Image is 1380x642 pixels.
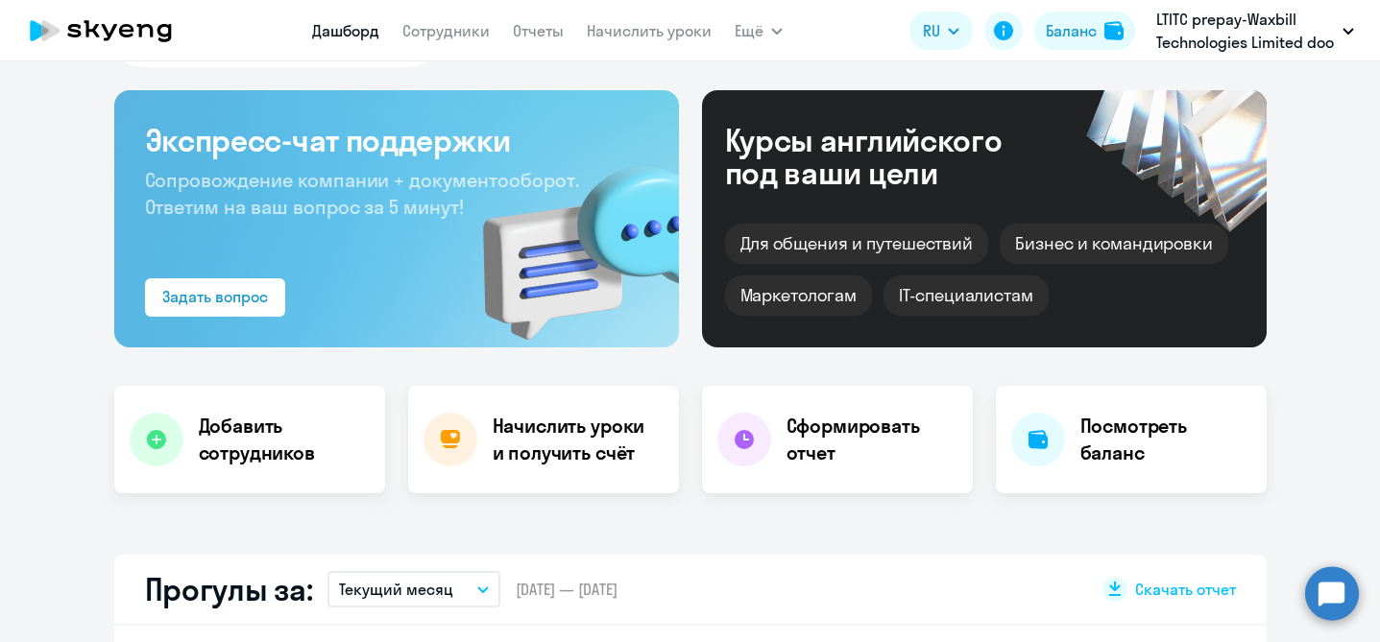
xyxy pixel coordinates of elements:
[1104,21,1124,40] img: balance
[923,19,940,42] span: RU
[735,19,763,42] span: Ещё
[909,12,973,50] button: RU
[725,224,989,264] div: Для общения и путешествий
[725,124,1053,189] div: Курсы английского под ваши цели
[1135,579,1236,600] span: Скачать отчет
[787,413,957,466] h4: Сформировать отчет
[162,285,268,308] div: Задать вопрос
[516,579,617,600] span: [DATE] — [DATE]
[493,413,660,466] h4: Начислить уроки и получить счёт
[513,21,564,40] a: Отчеты
[312,21,379,40] a: Дашборд
[1147,8,1364,54] button: LTITC prepay-Waxbill Technologies Limited doo [GEOGRAPHIC_DATA], АНДРОМЕДА ЛАБ, ООО
[735,12,783,50] button: Ещё
[145,278,285,317] button: Задать вопрос
[884,275,1049,316] div: IT-специалистам
[402,21,490,40] a: Сотрудники
[327,571,500,607] button: Текущий месяц
[199,413,370,466] h4: Добавить сотрудников
[339,578,453,601] p: Текущий месяц
[145,121,648,159] h3: Экспресс-чат поддержки
[145,168,579,219] span: Сопровождение компании + документооборот. Ответим на ваш вопрос за 5 минут!
[1080,413,1251,466] h4: Посмотреть баланс
[145,570,313,608] h2: Прогулы за:
[1046,19,1097,42] div: Баланс
[1034,12,1135,50] button: Балансbalance
[1000,224,1228,264] div: Бизнес и командировки
[587,21,712,40] a: Начислить уроки
[1156,8,1335,54] p: LTITC prepay-Waxbill Technologies Limited doo [GEOGRAPHIC_DATA], АНДРОМЕДА ЛАБ, ООО
[725,275,872,316] div: Маркетологам
[455,131,679,347] img: bg-img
